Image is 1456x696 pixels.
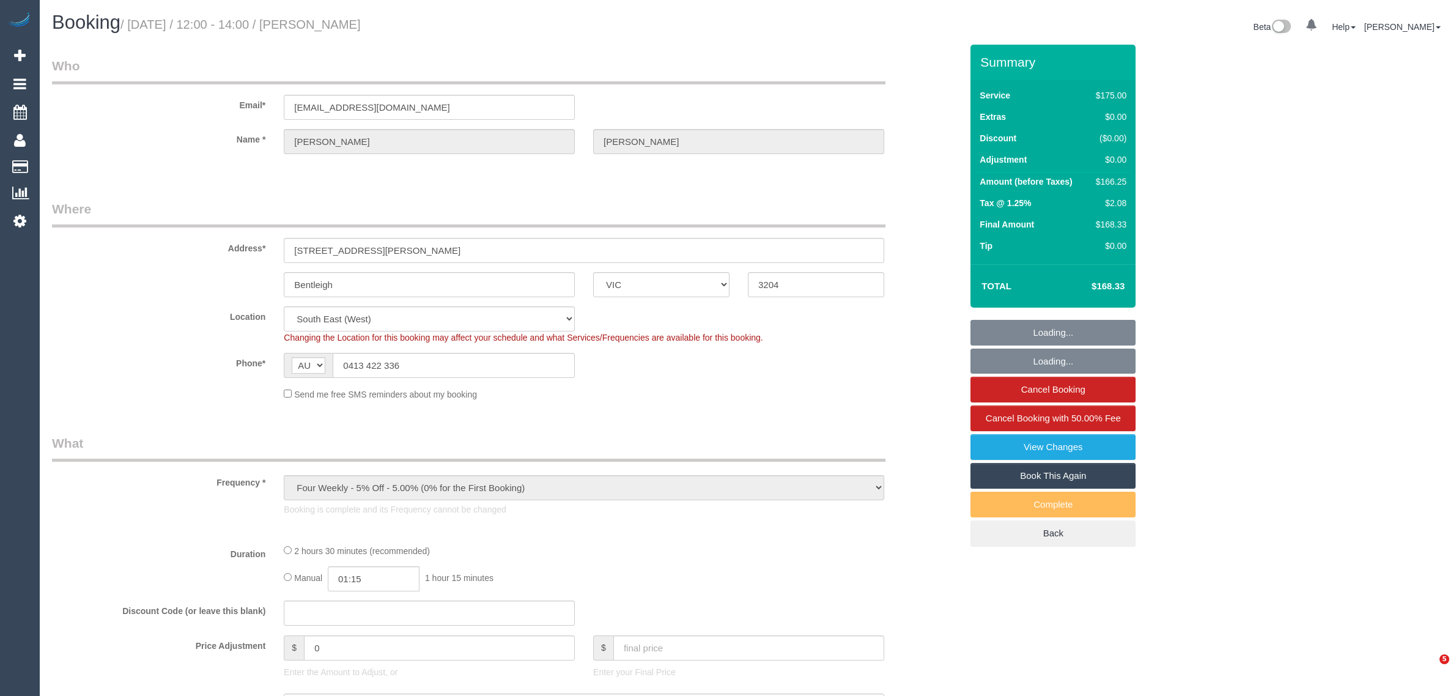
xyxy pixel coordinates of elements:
[1091,240,1126,252] div: $0.00
[43,353,275,369] label: Phone*
[970,463,1136,489] a: Book This Again
[284,333,763,342] span: Changing the Location for this booking may affect your schedule and what Services/Frequencies are...
[593,129,884,154] input: Last Name*
[43,129,275,146] label: Name *
[980,154,1027,166] label: Adjustment
[284,95,575,120] input: Email*
[980,132,1016,144] label: Discount
[284,129,575,154] input: First Name*
[981,281,1011,291] strong: Total
[970,520,1136,546] a: Back
[980,89,1010,102] label: Service
[1271,20,1291,35] img: New interface
[43,306,275,323] label: Location
[970,377,1136,402] a: Cancel Booking
[1091,176,1126,188] div: $166.25
[980,55,1129,69] h3: Summary
[1091,111,1126,123] div: $0.00
[1091,197,1126,209] div: $2.08
[970,405,1136,431] a: Cancel Booking with 50.00% Fee
[43,635,275,652] label: Price Adjustment
[1091,132,1126,144] div: ($0.00)
[52,200,885,228] legend: Where
[43,95,275,111] label: Email*
[284,272,575,297] input: Suburb*
[1091,89,1126,102] div: $175.00
[980,218,1034,231] label: Final Amount
[294,546,430,556] span: 2 hours 30 minutes (recommended)
[120,18,361,31] small: / [DATE] / 12:00 - 14:00 / [PERSON_NAME]
[43,544,275,560] label: Duration
[980,176,1072,188] label: Amount (before Taxes)
[1254,22,1292,32] a: Beta
[284,635,304,661] span: $
[1414,654,1444,684] iframe: Intercom live chat
[333,353,575,378] input: Phone*
[593,635,613,661] span: $
[52,57,885,84] legend: Who
[1091,154,1126,166] div: $0.00
[613,635,884,661] input: final price
[7,12,32,29] img: Automaid Logo
[43,472,275,489] label: Frequency *
[294,573,322,583] span: Manual
[1364,22,1441,32] a: [PERSON_NAME]
[284,666,575,678] p: Enter the Amount to Adjust, or
[294,390,477,399] span: Send me free SMS reminders about my booking
[43,238,275,254] label: Address*
[52,434,885,462] legend: What
[970,434,1136,460] a: View Changes
[980,111,1006,123] label: Extras
[986,413,1121,423] span: Cancel Booking with 50.00% Fee
[980,240,992,252] label: Tip
[284,503,884,516] p: Booking is complete and its Frequency cannot be changed
[52,12,120,33] span: Booking
[43,601,275,617] label: Discount Code (or leave this blank)
[1055,281,1125,292] h4: $168.33
[1091,218,1126,231] div: $168.33
[1332,22,1356,32] a: Help
[425,573,493,583] span: 1 hour 15 minutes
[980,197,1031,209] label: Tax @ 1.25%
[1439,654,1449,664] span: 5
[593,666,884,678] p: Enter your Final Price
[748,272,884,297] input: Post Code*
